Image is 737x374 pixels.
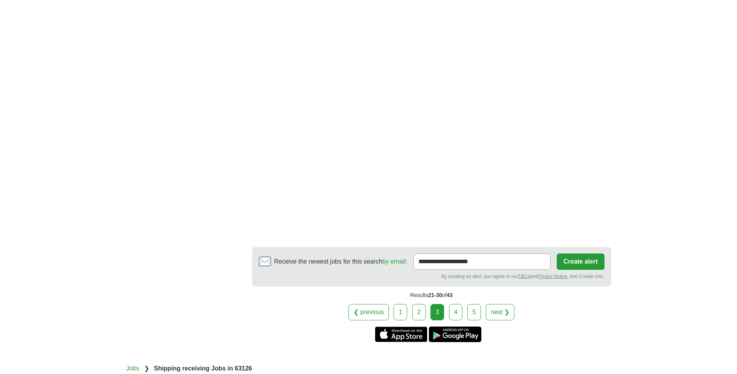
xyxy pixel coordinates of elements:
a: 2 [412,304,426,320]
strong: Shipping receiving Jobs in 63126 [154,365,252,372]
span: Receive the newest jobs for this search : [274,257,407,266]
a: 4 [449,304,463,320]
span: 21-30 [428,292,442,298]
div: 3 [430,304,444,320]
div: By creating an alert, you agree to our and , and Cookie Use. [259,273,605,280]
button: Create alert [557,253,604,270]
a: Get the iPhone app [375,327,427,342]
span: 43 [447,292,453,298]
a: by email [382,258,406,265]
a: Privacy Notice [537,274,567,279]
a: T&Cs [518,274,530,279]
a: 1 [394,304,407,320]
a: Get the Android app [429,327,481,342]
a: Jobs [126,365,139,372]
a: ❮ previous [348,304,389,320]
div: Results of [252,287,611,304]
a: next ❯ [486,304,514,320]
span: ❯ [144,365,149,372]
a: 5 [467,304,481,320]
